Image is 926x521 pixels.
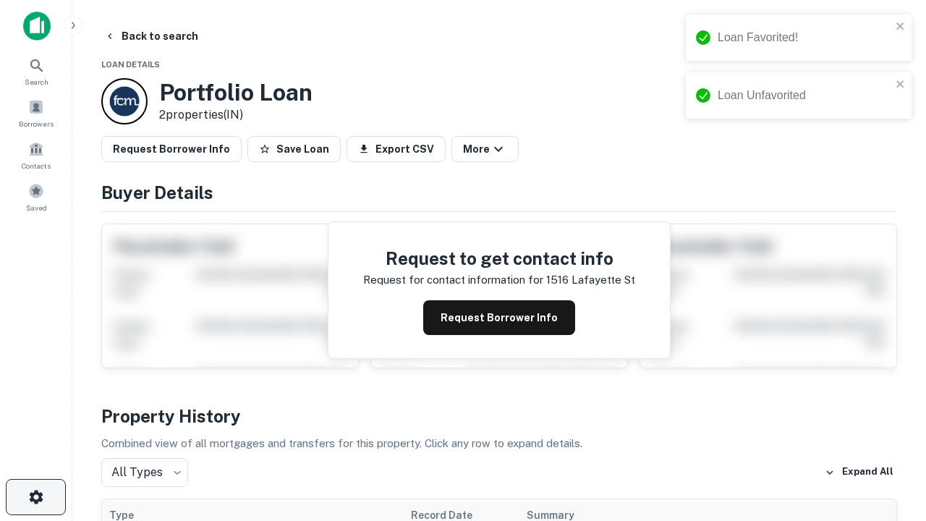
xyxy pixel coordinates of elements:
button: Export CSV [347,136,446,162]
h4: Request to get contact info [363,245,635,271]
button: Back to search [98,23,204,49]
p: Request for contact information for [363,271,543,289]
p: 2 properties (IN) [159,106,313,124]
button: Request Borrower Info [101,136,242,162]
button: close [896,78,906,92]
p: Combined view of all mortgages and transfers for this property. Click any row to expand details. [101,435,897,452]
h4: Buyer Details [101,179,897,206]
span: Contacts [22,160,51,171]
span: Loan Details [101,60,160,69]
button: Expand All [821,462,897,483]
button: More [451,136,519,162]
div: Loan Favorited! [718,29,891,46]
a: Contacts [4,135,68,174]
p: 1516 lafayette st [546,271,635,289]
button: Save Loan [247,136,341,162]
button: close [896,20,906,34]
img: capitalize-icon.png [23,12,51,41]
h3: Portfolio Loan [159,79,313,106]
h4: Property History [101,403,897,429]
a: Search [4,51,68,90]
span: Saved [26,202,47,213]
a: Saved [4,177,68,216]
a: Borrowers [4,93,68,132]
button: Request Borrower Info [423,300,575,335]
iframe: Chat Widget [854,405,926,475]
span: Search [25,76,48,88]
span: Borrowers [19,118,54,130]
div: Loan Unfavorited [718,87,891,104]
div: All Types [101,458,188,487]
